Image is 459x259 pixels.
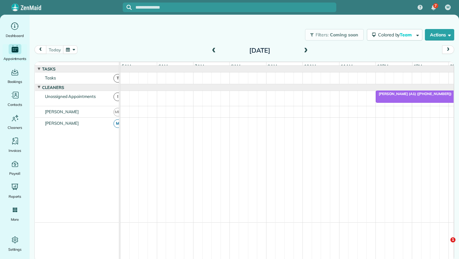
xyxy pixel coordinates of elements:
span: More [11,216,19,223]
span: Cleaners [8,124,22,131]
a: Settings [3,235,27,253]
a: Cleaners [3,113,27,131]
span: Coming soon [330,32,359,38]
span: Reports [9,193,21,200]
span: MH [113,108,122,116]
span: 1 [450,237,455,242]
span: 1pm [412,63,424,69]
button: Focus search [123,5,132,10]
span: 7 [434,3,437,8]
iframe: Intercom live chat [437,237,453,253]
span: Tasks [44,75,57,80]
span: Unassigned Appointments [44,94,97,99]
span: [PERSON_NAME] (A1) ([PHONE_NUMBER]) [375,92,452,96]
span: Team [400,32,413,38]
span: 5am [120,63,132,69]
span: 9am [266,63,278,69]
button: prev [34,45,47,54]
a: Reports [3,182,27,200]
span: [PERSON_NAME] [44,109,80,114]
a: Payroll [3,159,27,177]
a: Invoices [3,136,27,154]
a: Contacts [3,90,27,108]
span: M [113,119,122,128]
span: ! [113,93,122,101]
span: Invoices [9,147,21,154]
span: Filters: [316,32,329,38]
button: today [46,45,63,54]
button: Colored byTeam [367,29,422,41]
span: Tasks [41,66,57,71]
a: Bookings [3,67,27,85]
span: Contacts [8,101,22,108]
button: next [442,45,454,54]
span: 10am [303,63,317,69]
span: T [113,74,122,83]
svg: Focus search [127,5,132,10]
span: Cleaners [41,85,65,90]
span: 7am [193,63,205,69]
div: 7 unread notifications [427,1,440,15]
span: 11am [339,63,354,69]
a: Dashboard [3,21,27,39]
span: M [447,5,449,10]
span: 12pm [376,63,390,69]
span: Settings [8,246,22,253]
span: [PERSON_NAME] [44,121,80,126]
span: Payroll [9,170,21,177]
h2: [DATE] [220,47,300,54]
span: Dashboard [6,33,24,39]
span: Bookings [8,78,22,85]
span: 8am [230,63,242,69]
span: Colored by [378,32,414,38]
span: 6am [157,63,169,69]
button: Actions [425,29,454,41]
span: Appointments [4,56,26,62]
a: Appointments [3,44,27,62]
